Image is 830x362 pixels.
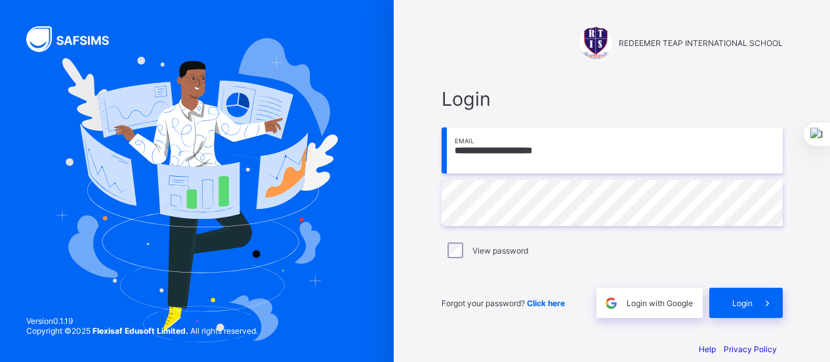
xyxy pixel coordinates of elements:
[26,26,125,52] img: SAFSIMS Logo
[56,38,339,342] img: Hero Image
[442,87,783,110] span: Login
[26,316,258,326] span: Version 0.1.19
[472,246,528,256] label: View password
[732,298,753,308] span: Login
[527,298,565,308] a: Click here
[724,344,777,354] a: Privacy Policy
[604,296,619,311] img: google.396cfc9801f0270233282035f929180a.svg
[93,326,188,336] strong: Flexisaf Edusoft Limited.
[627,298,693,308] span: Login with Google
[26,326,258,336] span: Copyright © 2025 All rights reserved.
[619,38,783,48] span: REDEEMER TEAP INTERNATIONAL SCHOOL
[699,344,716,354] a: Help
[442,298,565,308] span: Forgot your password?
